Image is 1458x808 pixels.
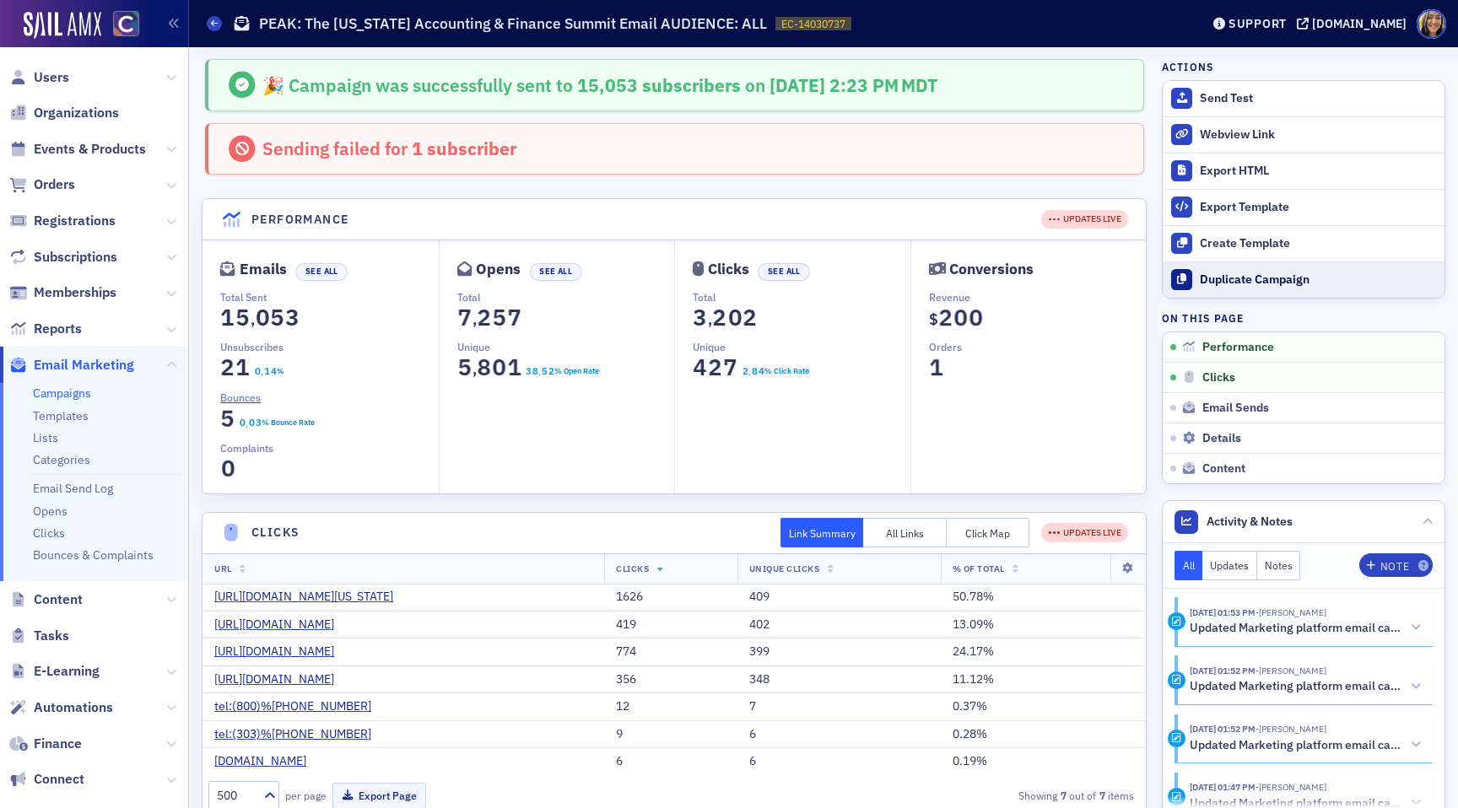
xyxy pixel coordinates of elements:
[524,364,532,379] span: 3
[34,627,69,645] span: Tasks
[277,365,284,377] div: %
[953,563,1005,574] span: % Of Total
[1190,736,1421,754] button: Updated Marketing platform email campaign: PEAK: The [US_STATE] Accounting & Finance Summit Email...
[838,788,1135,803] div: Showing out of items
[214,563,232,574] span: URL
[33,385,91,401] a: Campaigns
[261,367,263,379] span: .
[240,265,287,274] div: Emails
[34,590,83,609] span: Content
[1168,788,1185,805] div: Activity
[220,339,439,354] p: Unsubscribes
[472,353,495,382] span: 8
[34,320,82,338] span: Reports
[262,73,769,97] span: 🎉 Campaign was successfully sent to on
[1200,236,1436,251] div: Create Template
[749,617,929,633] div: 402
[251,303,274,332] span: 0
[1163,189,1444,225] a: Export Template
[749,727,929,742] div: 6
[1057,788,1069,803] strong: 7
[1202,370,1235,385] span: Clicks
[488,303,510,332] span: 5
[1162,310,1445,326] h4: On this page
[238,415,246,430] span: 0
[709,303,732,332] span: 2
[457,339,675,354] p: Unique
[34,175,75,194] span: Orders
[750,364,759,379] span: 8
[720,353,742,382] span: 7
[34,248,117,267] span: Subscriptions
[24,12,101,39] a: SailAMX
[34,104,119,122] span: Organizations
[964,303,987,332] span: 0
[708,308,712,331] span: ,
[742,365,764,377] section: 2.84
[708,265,749,274] div: Clicks
[934,303,957,332] span: 2
[554,365,599,377] div: % Open Rate
[9,283,116,302] a: Memberships
[9,248,117,267] a: Subscriptions
[953,672,1135,687] div: 11.12%
[113,11,139,37] img: SailAMX
[220,390,261,405] span: Bounces
[503,303,526,332] span: 7
[573,73,741,97] span: 15,053 subscribers
[689,303,712,332] span: 3
[488,353,510,382] span: 0
[929,289,1147,304] p: Revenue
[34,698,113,717] span: Automations
[9,627,69,645] a: Tasks
[34,140,146,159] span: Events & Products
[929,358,944,377] section: 1
[693,358,738,377] section: 427
[476,265,521,274] div: Opens
[1312,16,1407,31] div: [DOMAIN_NAME]
[1163,261,1444,298] button: Duplicate Campaign
[949,265,1034,274] div: Conversions
[530,263,582,281] button: See All
[1163,81,1444,116] button: Send Test
[953,644,1135,660] div: 24.17%
[9,104,119,122] a: Organizations
[217,303,240,332] span: 1
[247,415,256,430] span: 0
[1190,621,1405,636] h5: Updated Marketing platform email campaign: PEAK: The [US_STATE] Accounting & Finance Summit Email...
[616,754,725,769] div: 6
[899,73,938,97] span: MDT
[616,727,725,742] div: 9
[1041,210,1128,229] div: UPDATES LIVE
[693,289,910,304] p: Total
[1163,153,1444,189] a: Export HTML
[1190,619,1421,637] button: Updated Marketing platform email campaign: PEAK: The [US_STATE] Accounting & Finance Summit Email...
[239,417,262,428] section: 0.03
[214,754,319,769] a: [DOMAIN_NAME]
[251,524,300,541] h4: Clicks
[1174,551,1203,580] button: All
[764,365,809,377] div: % Click Rate
[929,308,984,327] section: $200
[34,662,100,681] span: E-Learning
[34,212,116,230] span: Registrations
[1200,127,1436,143] div: Webview Link
[34,735,82,753] span: Finance
[1190,606,1255,618] time: 9/19/2025 01:53 PM
[1049,526,1121,540] div: UPDATES LIVE
[947,518,1030,547] button: Click Map
[780,518,864,547] button: Link Summary
[217,454,240,483] span: 0
[246,419,248,431] span: .
[616,590,725,605] div: 1626
[538,367,541,379] span: .
[1202,551,1257,580] button: Updates
[1190,679,1405,694] h5: Updated Marketing platform email campaign: PEAK: The [US_STATE] Accounting & Finance Summit Email...
[925,352,948,381] span: 1
[1297,18,1412,30] button: [DOMAIN_NAME]
[214,672,347,687] a: [URL][DOMAIN_NAME]
[232,303,255,332] span: 5
[9,175,75,194] a: Orders
[1190,781,1255,793] time: 9/19/2025 01:47 PM
[453,353,476,382] span: 5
